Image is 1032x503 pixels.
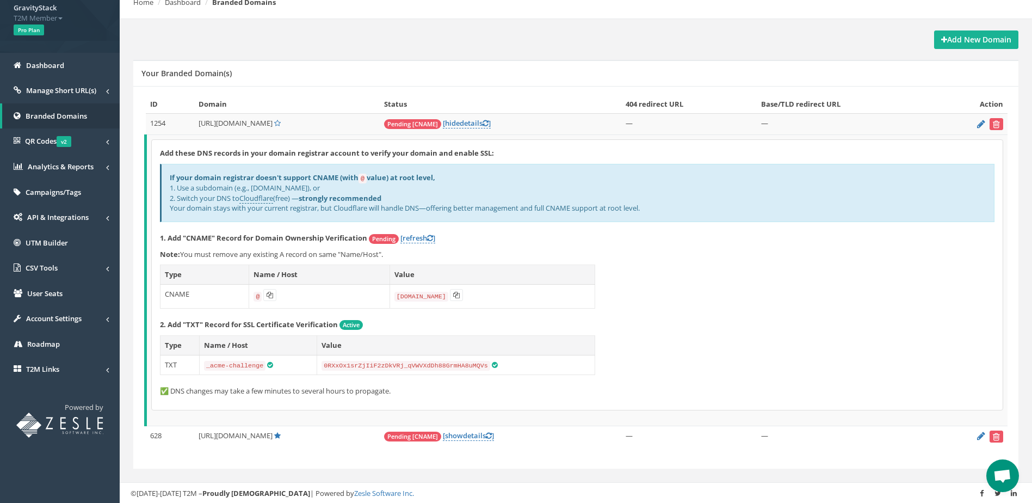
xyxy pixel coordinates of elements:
p: You must remove any existing A record on same "Name/Host". [160,249,994,260]
code: @ [359,174,367,183]
strong: 1. Add "CNAME" Record for Domain Ownership Verification [160,233,367,243]
span: Manage Short URL(s) [26,85,96,95]
th: Type [160,336,200,355]
span: QR Codes [25,136,71,146]
span: v2 [57,136,71,147]
span: Dashboard [26,60,64,70]
strong: Add New Domain [941,34,1011,45]
span: Account Settings [26,314,82,323]
span: T2M Links [26,364,59,374]
strong: Proudly [DEMOGRAPHIC_DATA] [202,488,310,498]
span: Pro Plan [14,24,44,35]
span: User Seats [27,289,63,298]
span: Roadmap [27,339,60,349]
div: ©[DATE]-[DATE] T2M – | Powered by [131,488,1021,499]
img: T2M URL Shortener powered by Zesle Software Inc. [16,413,103,438]
span: [URL][DOMAIN_NAME] [199,118,273,128]
code: [DOMAIN_NAME] [394,292,448,302]
b: strongly recommended [299,193,381,203]
a: Set Default [274,118,281,128]
div: 1. Use a subdomain (e.g., [DOMAIN_NAME]), or 2. Switch your DNS to (free) — Your domain stays wit... [160,164,994,222]
code: @ [254,292,262,302]
b: If your domain registrar doesn't support CNAME (with value) at root level, [170,173,435,182]
strong: Add these DNS records in your domain registrar account to verify your domain and enable SSL: [160,148,494,158]
a: [showdetails] [443,431,494,441]
th: Domain [194,95,380,114]
span: Branded Domains [26,111,87,121]
td: — [757,426,936,447]
a: Default [274,431,281,440]
span: Powered by [65,402,103,412]
span: CSV Tools [26,263,58,273]
td: — [757,114,936,135]
a: Open chat [986,459,1019,492]
span: Pending [369,234,399,244]
span: Pending [CNAME] [384,119,441,129]
span: T2M Member [14,13,106,23]
strong: GravityStack [14,3,57,13]
th: Name / Host [249,265,390,285]
span: show [445,431,463,440]
td: TXT [160,355,200,375]
a: Cloudflare [239,193,273,204]
th: Name / Host [199,336,317,355]
th: Type [160,265,249,285]
td: CNAME [160,284,249,308]
td: — [621,426,757,447]
h5: Your Branded Domain(s) [141,69,232,77]
a: [refresh] [400,233,435,243]
td: 628 [146,426,195,447]
td: 1254 [146,114,195,135]
a: [hidedetails] [443,118,491,128]
td: — [621,114,757,135]
span: Pending [CNAME] [384,432,441,441]
th: Base/TLD redirect URL [757,95,936,114]
th: Value [317,336,595,355]
span: Active [339,320,363,330]
p: ✅ DNS changes may take a few minutes to several hours to propagate. [160,386,994,396]
a: Add New Domain [934,30,1018,49]
span: hide [445,118,460,128]
th: Status [380,95,622,114]
span: UTM Builder [26,238,68,248]
code: _acme-challenge [204,361,265,371]
span: Analytics & Reports [28,162,94,171]
span: Campaigns/Tags [26,187,81,197]
code: 0RXxOx1srZjIiF2zDkVRj_qVWVXdDh88GrmHA8uMQVs [322,361,490,371]
th: Action [936,95,1008,114]
th: Value [390,265,595,285]
a: Zesle Software Inc. [354,488,414,498]
strong: 2. Add "TXT" Record for SSL Certificate Verification [160,320,338,329]
th: ID [146,95,195,114]
span: API & Integrations [27,212,89,222]
b: Note: [160,249,180,259]
span: [URL][DOMAIN_NAME] [199,431,273,440]
th: 404 redirect URL [621,95,757,114]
